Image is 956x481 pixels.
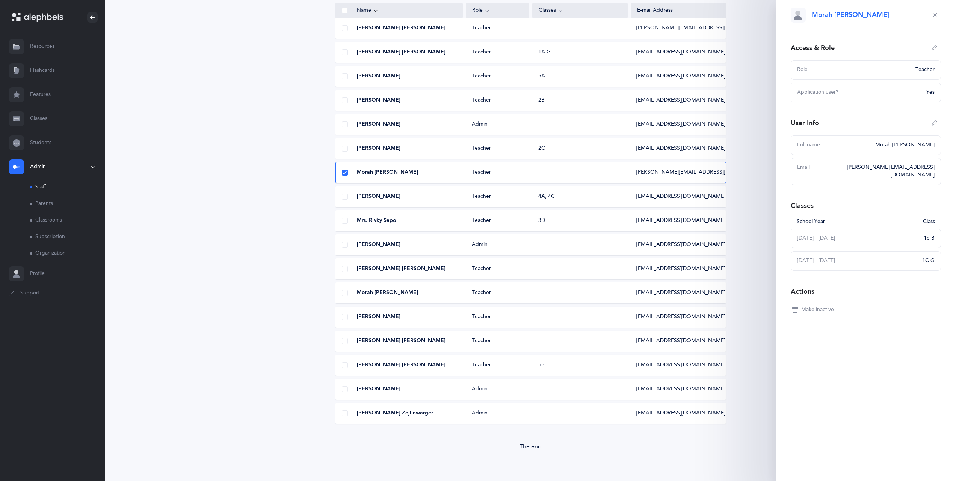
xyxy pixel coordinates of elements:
div: Teacher [466,217,529,225]
span: Morah [PERSON_NAME] [357,169,418,176]
span: [PERSON_NAME] [357,241,400,249]
span: [PERSON_NAME][EMAIL_ADDRESS][DOMAIN_NAME] [636,169,768,176]
div: 5A [538,73,545,80]
span: Make inactive [801,306,834,314]
span: Support [20,290,40,297]
span: [PERSON_NAME] [357,121,400,128]
div: Admin [466,121,529,128]
span: [EMAIL_ADDRESS][DOMAIN_NAME] [636,49,725,56]
div: 2C [538,145,545,152]
div: [DATE] - [DATE] [797,257,918,265]
div: Classes [791,201,814,211]
span: [PERSON_NAME][EMAIL_ADDRESS][DOMAIN_NAME] [636,24,768,32]
div: [DATE] - [DATE] [797,235,919,242]
div: The end [335,442,726,451]
div: Teacher [466,73,529,80]
div: Name [357,6,456,15]
div: Teacher [466,337,529,345]
div: Role [472,6,523,15]
div: Application user? [797,89,922,96]
span: [PERSON_NAME] [357,73,400,80]
div: [PERSON_NAME][EMAIL_ADDRESS][DOMAIN_NAME] [834,164,935,179]
div: Teacher [911,66,935,74]
div: Full name [797,141,871,149]
div: Admin [466,241,529,249]
div: Teacher [466,49,529,56]
span: [EMAIL_ADDRESS][DOMAIN_NAME] [636,313,725,321]
div: Morah [PERSON_NAME] [871,141,935,149]
span: [PERSON_NAME] [PERSON_NAME] [357,49,446,56]
span: [EMAIL_ADDRESS][DOMAIN_NAME] [636,241,725,249]
span: Morah [PERSON_NAME] [812,10,889,20]
span: [PERSON_NAME] Zejlinwarger [357,410,433,417]
span: Mrs. Rivky Sapo [357,217,396,225]
span: [PERSON_NAME] [PERSON_NAME] [357,265,446,273]
button: Make inactive [791,304,835,316]
div: Teacher [466,97,529,104]
div: Teacher [466,289,529,297]
a: Subscription [30,229,105,245]
div: Teacher [466,145,529,152]
div: Actions [791,287,814,296]
span: [PERSON_NAME] [357,313,400,321]
div: 5B [538,361,545,369]
span: [PERSON_NAME] [357,97,400,104]
span: [PERSON_NAME] [PERSON_NAME] [357,337,446,345]
div: 1C G [922,257,935,265]
div: 1A G [538,49,551,56]
div: Email [797,164,834,179]
div: User Info [791,118,819,128]
a: Parents [30,196,105,212]
div: Admin [466,410,529,417]
div: Teacher [466,169,529,176]
span: [EMAIL_ADDRESS][DOMAIN_NAME] [636,217,725,225]
span: [EMAIL_ADDRESS][DOMAIN_NAME] [636,410,725,417]
a: Classrooms [30,212,105,229]
div: Teacher [466,193,529,200]
span: [EMAIL_ADDRESS][DOMAIN_NAME] [636,265,725,273]
span: [PERSON_NAME] [357,193,400,200]
a: Organization [30,245,105,262]
div: Admin [466,385,529,393]
a: Staff [30,179,105,196]
span: [PERSON_NAME] [357,145,400,152]
span: [PERSON_NAME] [PERSON_NAME] [357,361,446,369]
span: [EMAIL_ADDRESS][DOMAIN_NAME] [636,121,725,128]
div: 3D [538,217,545,225]
div: Access & Role [791,43,835,53]
span: [EMAIL_ADDRESS][DOMAIN_NAME] [636,337,725,345]
span: [PERSON_NAME] [PERSON_NAME] [357,24,446,32]
div: Teacher [466,24,529,32]
div: Teacher [466,361,529,369]
span: [EMAIL_ADDRESS][DOMAIN_NAME] [636,361,725,369]
div: 4A, 4C [538,193,555,200]
div: E-mail Address [637,7,720,14]
span: [EMAIL_ADDRESS][DOMAIN_NAME] [636,73,725,80]
span: Yes [926,89,935,95]
div: Teacher [466,313,529,321]
div: School Year [797,218,918,226]
span: Morah [PERSON_NAME] [357,289,418,297]
div: 1e B [924,235,935,242]
div: Role [797,66,911,74]
span: [PERSON_NAME] [357,385,400,393]
div: 2B [538,97,545,104]
div: Classes [539,6,621,15]
span: [EMAIL_ADDRESS][DOMAIN_NAME] [636,289,725,297]
span: [EMAIL_ADDRESS][DOMAIN_NAME] [636,385,725,393]
span: [EMAIL_ADDRESS][DOMAIN_NAME] [636,145,725,152]
div: Class [918,218,935,226]
span: [EMAIL_ADDRESS][DOMAIN_NAME] [636,193,725,200]
div: Teacher [466,265,529,273]
span: [EMAIL_ADDRESS][DOMAIN_NAME] [636,97,725,104]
